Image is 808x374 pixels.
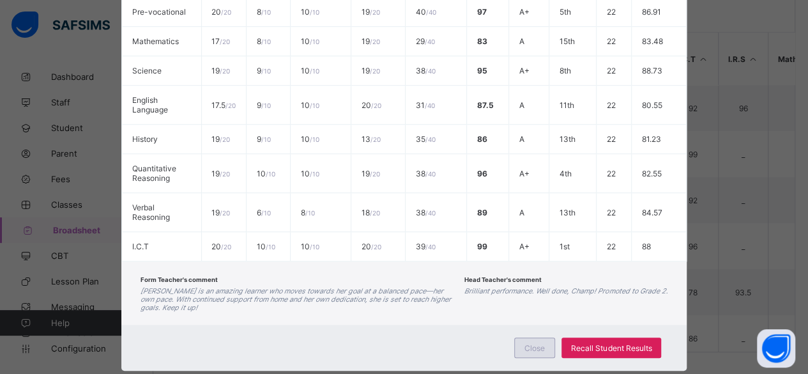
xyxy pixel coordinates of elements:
span: 20 [361,242,381,251]
span: / 10 [309,102,319,109]
span: 19 [361,36,379,46]
span: A [519,36,524,46]
span: 10 [300,134,319,144]
span: 10 [300,242,319,251]
span: 15th [559,36,574,46]
span: 80.55 [641,100,662,110]
span: Science [132,66,162,75]
span: 31 [415,100,434,110]
span: / 10 [261,209,270,217]
span: Pre-vocational [132,7,186,17]
span: 83.48 [641,36,662,46]
span: 22 [606,36,615,46]
span: / 10 [261,8,270,16]
span: / 20 [220,136,230,143]
span: / 10 [261,136,270,143]
span: / 20 [220,170,230,178]
span: 86.91 [641,7,660,17]
span: Mathematics [132,36,179,46]
span: 20 [211,242,231,251]
span: 81.23 [641,134,660,144]
span: 13th [559,208,575,217]
span: 96 [476,169,487,178]
span: 38 [415,66,435,75]
span: / 20 [369,38,379,45]
span: / 10 [309,38,319,45]
span: 10 [300,7,319,17]
span: Quantitative Reasoning [132,164,176,183]
span: Recall Student Results [571,343,652,353]
span: 8 [256,36,270,46]
span: / 40 [424,102,434,109]
span: 4th [559,169,571,178]
span: / 40 [425,8,436,16]
span: / 40 [425,209,435,217]
span: 88 [641,242,650,251]
span: A [519,100,524,110]
span: / 20 [370,243,381,251]
span: / 20 [220,209,230,217]
span: / 20 [369,209,379,217]
span: / 10 [309,136,319,143]
span: / 20 [225,102,236,109]
span: 10 [256,242,275,251]
span: 8 [256,7,270,17]
span: 18 [361,208,379,217]
span: 9 [256,134,270,144]
span: History [132,134,158,144]
span: 87.5 [476,100,493,110]
span: A+ [519,169,529,178]
span: 10 [300,169,319,178]
span: English Language [132,95,168,114]
span: Head Teacher's comment [464,276,542,283]
span: / 20 [369,8,379,16]
span: / 10 [309,243,319,251]
span: 29 [415,36,434,46]
span: 10 [256,169,275,178]
span: 22 [606,242,615,251]
span: / 10 [261,67,270,75]
span: 97 [476,7,486,17]
span: / 40 [424,38,434,45]
span: / 10 [309,67,319,75]
span: 9 [256,100,270,110]
span: 19 [211,134,230,144]
span: 19 [361,66,379,75]
span: 19 [211,169,230,178]
span: 22 [606,169,615,178]
span: / 40 [425,243,435,251]
span: / 20 [220,67,230,75]
span: / 20 [221,243,231,251]
span: / 40 [425,67,435,75]
span: 22 [606,208,615,217]
span: / 40 [425,136,435,143]
span: 17.5 [211,100,236,110]
span: 10 [300,66,319,75]
span: 40 [415,7,436,17]
span: / 10 [265,170,275,178]
span: / 10 [265,243,275,251]
span: 19 [211,208,230,217]
span: 99 [476,242,487,251]
span: 8th [559,66,570,75]
span: 19 [361,7,379,17]
span: 22 [606,7,615,17]
span: 88.73 [641,66,662,75]
span: / 10 [305,209,314,217]
span: Form Teacher's comment [141,276,218,283]
span: 20 [211,7,231,17]
span: 1st [559,242,569,251]
span: Verbal Reasoning [132,203,170,222]
span: / 20 [370,102,381,109]
i: [PERSON_NAME] is an amazing learner who moves towards her goal at a balanced pace—her own pace. W... [141,287,451,312]
span: I.C.T [132,242,149,251]
span: A [519,134,524,144]
span: 84.57 [641,208,662,217]
span: 35 [415,134,435,144]
span: 9 [256,66,270,75]
span: / 40 [425,170,435,178]
span: 83 [476,36,487,46]
i: Brilliant performance. Well done, Champ! Promoted to Grade 2. [464,287,667,295]
span: 38 [415,169,435,178]
span: A+ [519,7,529,17]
